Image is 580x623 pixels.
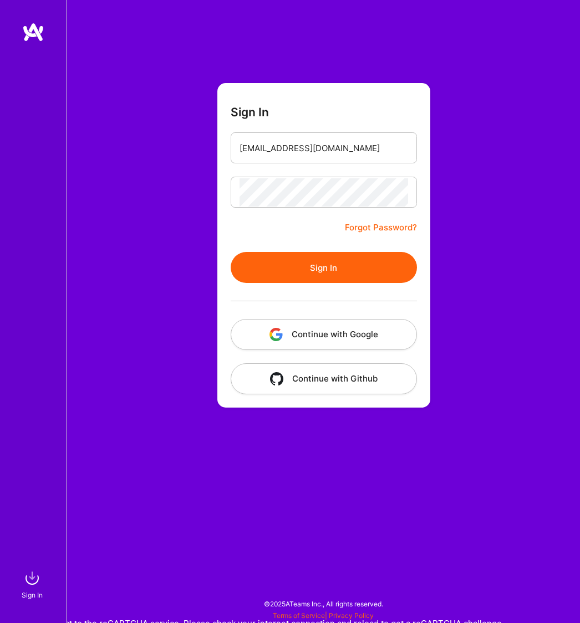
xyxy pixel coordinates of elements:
[23,567,43,601] a: sign inSign In
[240,134,408,162] input: Email...
[270,372,283,385] img: icon
[345,221,417,234] a: Forgot Password?
[22,589,43,601] div: Sign In
[329,611,374,620] a: Privacy Policy
[22,22,44,42] img: logo
[21,567,43,589] img: sign in
[273,611,374,620] span: |
[231,252,417,283] button: Sign In
[231,319,417,350] button: Continue with Google
[231,105,269,119] h3: Sign In
[231,363,417,394] button: Continue with Github
[273,611,325,620] a: Terms of Service
[269,328,283,341] img: icon
[67,590,580,617] div: © 2025 ATeams Inc., All rights reserved.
